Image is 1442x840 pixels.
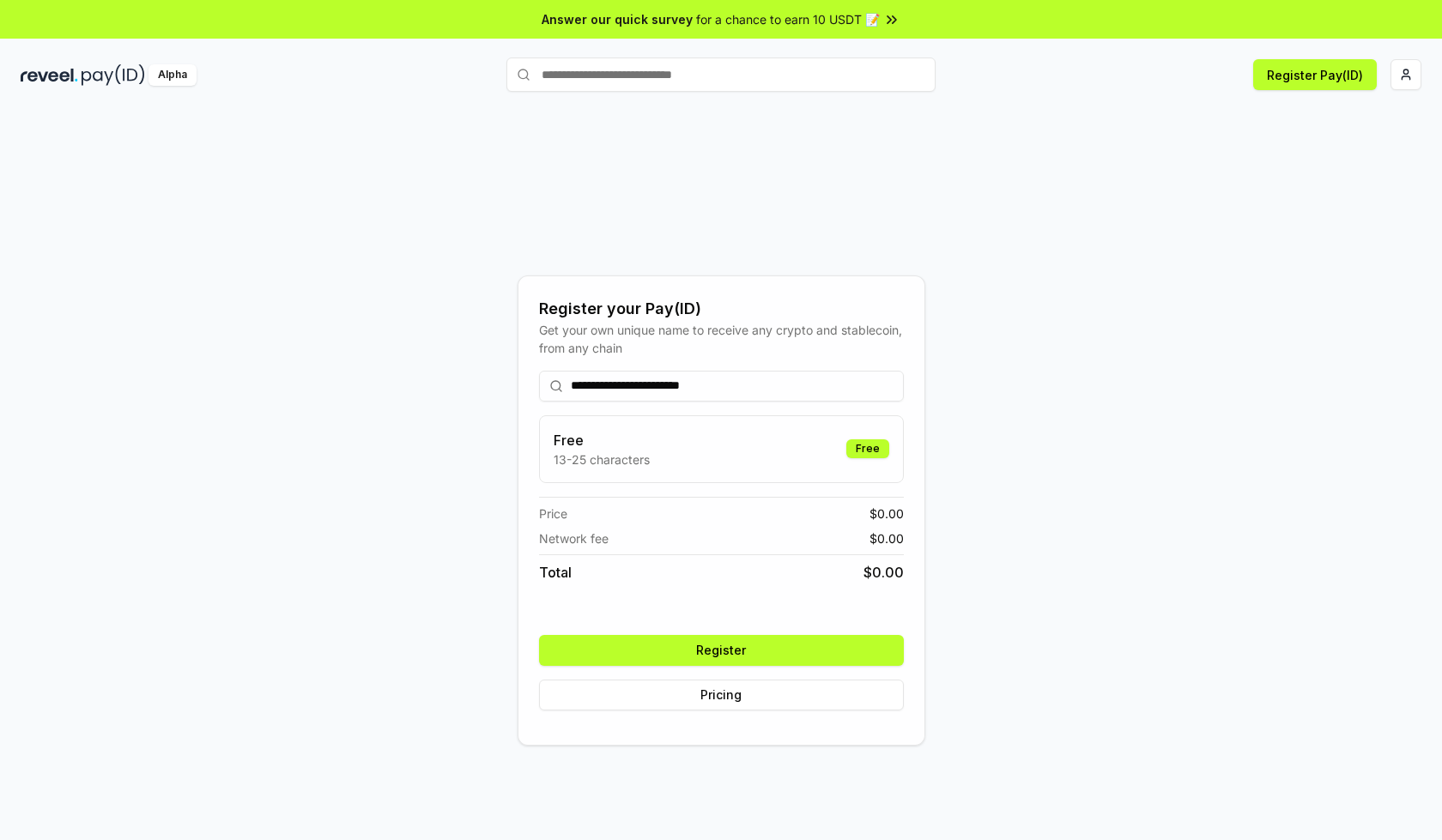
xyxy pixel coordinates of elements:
span: $ 0.00 [869,529,904,547]
h3: Free [554,430,650,450]
p: 13-25 characters [554,450,650,468]
img: pay_id [82,64,145,86]
div: Free [846,439,889,458]
button: Pricing [539,680,904,710]
span: for a chance to earn 10 USDT 📝 [696,10,880,28]
span: Answer our quick survey [542,10,693,28]
button: Register Pay(ID) [1253,59,1377,90]
button: Register [539,635,904,666]
span: Price [539,505,567,523]
div: Alpha [148,64,197,86]
img: reveel_dark [21,64,78,86]
div: Get your own unique name to receive any crypto and stablecoin, from any chain [539,321,904,357]
span: $ 0.00 [869,505,904,523]
span: $ 0.00 [863,562,904,583]
div: Register your Pay(ID) [539,297,904,321]
span: Total [539,562,572,583]
span: Network fee [539,529,609,547]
